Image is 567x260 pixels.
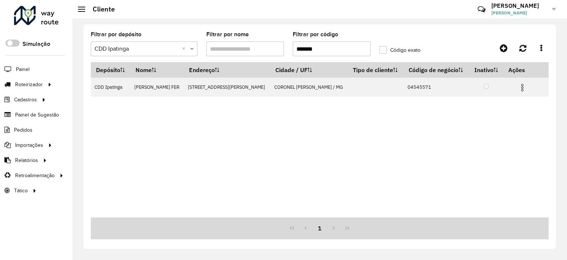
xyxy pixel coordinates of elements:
label: Filtrar por depósito [91,30,141,39]
span: Clear all [182,44,188,53]
span: [PERSON_NAME] [491,10,547,16]
th: Cidade / UF [270,62,348,78]
td: CDD Ipatinga [91,78,130,97]
span: Roteirizador [15,81,43,88]
th: Depósito [91,62,130,78]
th: Nome [130,62,184,78]
label: Filtrar por código [293,30,338,39]
span: Painel [16,65,30,73]
h3: [PERSON_NAME] [491,2,547,9]
span: Cadastros [14,96,37,104]
th: Endereço [184,62,270,78]
button: 1 [313,221,327,235]
label: Simulação [23,40,50,48]
span: Retroalimentação [15,172,55,179]
th: Código de negócio [403,62,469,78]
a: Contato Rápido [474,1,489,17]
span: Tático [14,187,28,195]
td: [STREET_ADDRESS][PERSON_NAME] [184,78,270,97]
span: Importações [15,141,43,149]
td: 04545571 [403,78,469,97]
th: Tipo de cliente [348,62,404,78]
span: Pedidos [14,126,32,134]
h2: Cliente [85,5,115,13]
th: Ações [503,62,547,78]
label: Código exato [379,46,420,54]
label: Filtrar por nome [206,30,249,39]
span: Relatórios [15,156,38,164]
td: CORONEL [PERSON_NAME] / MG [270,78,348,97]
span: Painel de Sugestão [15,111,59,119]
th: Inativo [469,62,504,78]
td: [PERSON_NAME] FER [130,78,184,97]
